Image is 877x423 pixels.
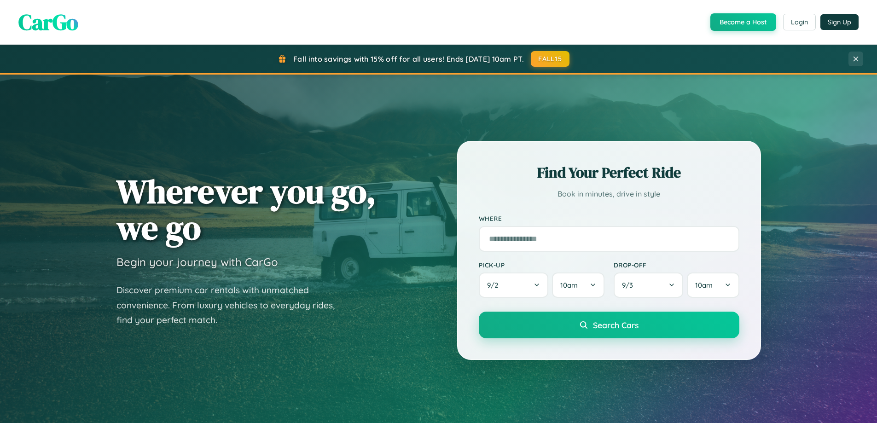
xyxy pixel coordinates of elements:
[116,173,376,246] h1: Wherever you go, we go
[531,51,569,67] button: FALL15
[687,272,739,298] button: 10am
[479,162,739,183] h2: Find Your Perfect Ride
[479,272,549,298] button: 9/2
[479,187,739,201] p: Book in minutes, drive in style
[116,283,347,328] p: Discover premium car rentals with unmatched convenience. From luxury vehicles to everyday rides, ...
[614,261,739,269] label: Drop-off
[552,272,604,298] button: 10am
[479,214,739,222] label: Where
[560,281,578,290] span: 10am
[695,281,713,290] span: 10am
[622,281,638,290] span: 9 / 3
[710,13,776,31] button: Become a Host
[487,281,503,290] span: 9 / 2
[479,261,604,269] label: Pick-up
[614,272,684,298] button: 9/3
[293,54,524,64] span: Fall into savings with 15% off for all users! Ends [DATE] 10am PT.
[820,14,859,30] button: Sign Up
[593,320,639,330] span: Search Cars
[783,14,816,30] button: Login
[18,7,78,37] span: CarGo
[479,312,739,338] button: Search Cars
[116,255,278,269] h3: Begin your journey with CarGo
